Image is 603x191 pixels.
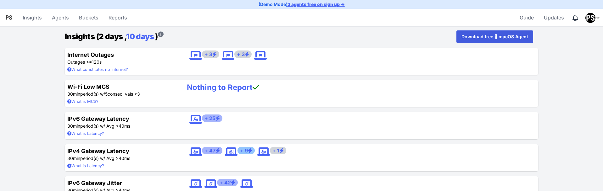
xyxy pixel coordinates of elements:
p: period(s) w/ consec. vals < [67,91,177,97]
summary: What is Latency? [67,163,177,169]
summary: + 47 [202,147,222,154]
span: Guide [520,11,534,24]
summary: + 1 [270,147,286,154]
h4: IPv6 Gateway Latency [67,114,177,123]
summary: + 9 [237,147,255,154]
p: period(s) w/ Avg > [67,155,177,162]
span: 30min [67,156,80,161]
a: 2 agents free on sign up → [288,2,345,7]
img: Pansift Demo Account [585,13,595,23]
a: Buckets [76,10,101,25]
h4: Wi-Fi Low MCS [67,82,177,91]
p: Outages >= [67,59,177,65]
div: Profile Menu [585,13,600,23]
p: period(s) w/ Avg > [67,123,177,129]
h4: IPv4 Gateway Latency [67,147,177,155]
summary: + 42 [217,179,238,186]
span: Updates [544,11,564,24]
summary: + 3 [202,50,219,58]
a: Download free  macOS Agent [456,30,533,43]
span: 30min [67,123,80,129]
a: Insights [20,10,44,25]
summary: + 3 [234,50,252,58]
h1: Insights (2 days , ) [65,31,163,42]
a: Guide [517,10,536,25]
summary: What constitutes no Internet? [67,66,177,72]
a: 10 days [126,32,154,41]
summary: What is MCS? [67,98,177,104]
summary: + 25 [202,114,222,122]
summary: What is Latency? [67,130,177,136]
p: (Demo Mode) [259,1,345,8]
span: 120s [92,59,102,65]
a: Updates [541,10,567,25]
span: 5 [105,91,108,97]
a: Reports [106,10,130,25]
span: 30min [67,91,80,97]
span: 40ms [119,156,130,161]
a: Nothing to Report [187,83,259,92]
span: 3 [137,91,140,97]
h4: IPv6 Gateway Jitter [67,179,177,187]
span: 40ms [119,123,130,129]
div: Notifications [572,14,579,22]
h4: Internet Outages [67,50,177,59]
a: Agents [49,10,71,25]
